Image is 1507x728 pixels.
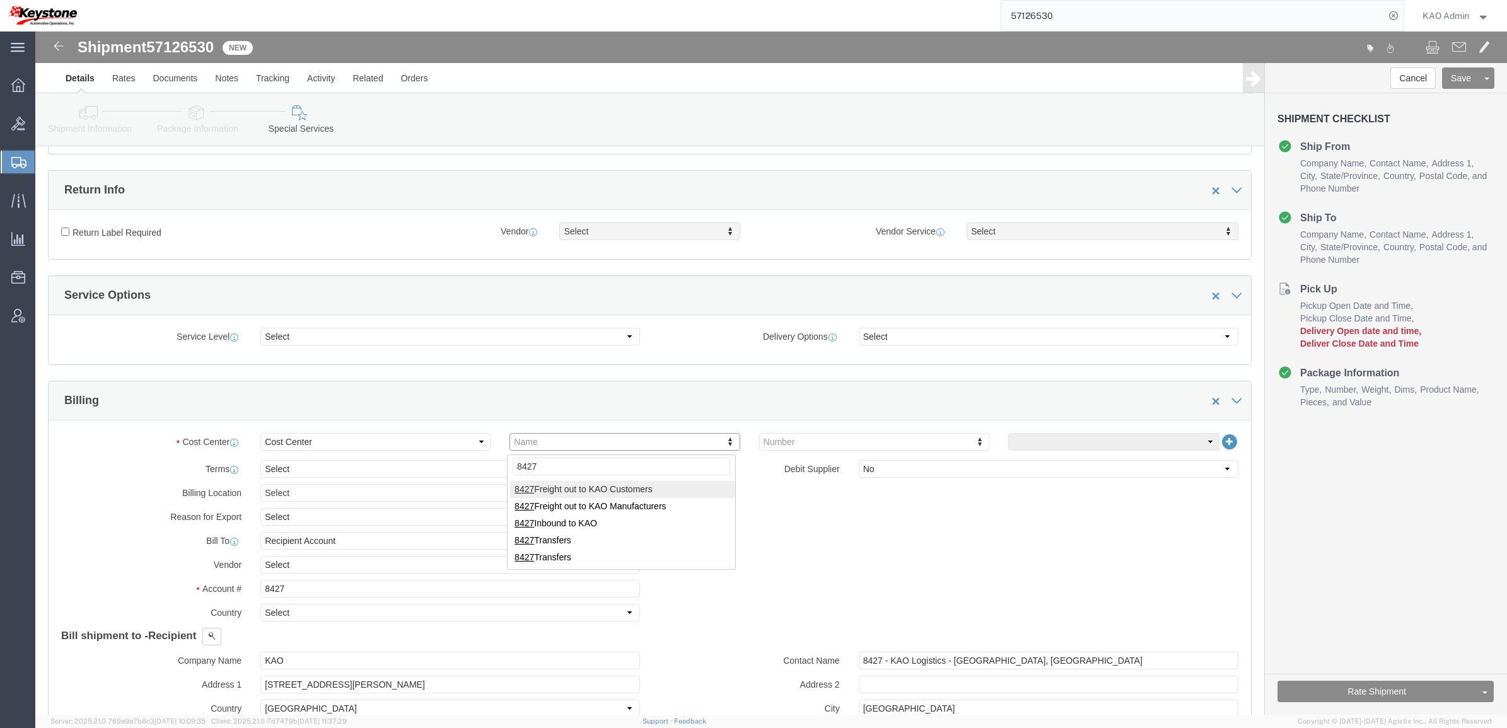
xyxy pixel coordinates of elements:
[35,32,1507,715] iframe: FS Legacy Container
[298,717,347,725] span: [DATE] 11:37:29
[674,717,706,725] a: Feedback
[1001,1,1385,31] input: Search for shipment number, reference number
[211,717,347,725] span: Client: 2025.21.0-7d7479b
[1298,716,1492,727] span: Copyright © [DATE]-[DATE] Agistix Inc., All Rights Reserved
[1422,8,1490,23] button: KAO Admin
[1423,9,1469,23] span: KAO Admin
[643,717,674,725] a: Support
[9,6,77,25] img: logo
[50,717,206,725] span: Server: 2025.21.0-769a9a7b8c3
[154,717,206,725] span: [DATE] 10:09:35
